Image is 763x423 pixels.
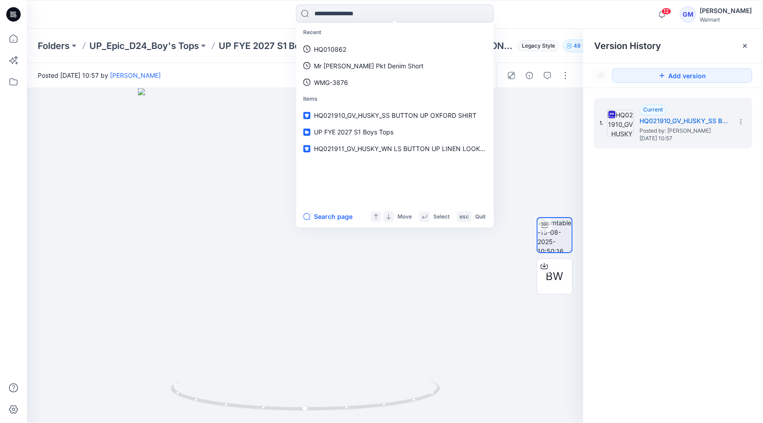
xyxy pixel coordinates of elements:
span: Posted [DATE] 10:57 by [38,71,161,80]
h5: HQ021910_GV_HUSKY_SS BUTTON UP OXFORD SHIRT [640,116,729,126]
span: Posted by: Gayan Mahawithanalage [640,126,729,135]
div: GM [680,6,696,22]
div: [PERSON_NAME] [700,5,752,16]
button: Details [522,68,537,83]
span: Legacy Style [518,40,559,51]
a: UP FYE 2027 S1 Boys Tops [219,40,333,52]
button: Search page [303,211,353,222]
p: Quit [475,212,485,222]
span: Current [643,106,663,113]
button: 49 [563,40,592,52]
span: BW [546,268,564,285]
div: Walmart [700,16,752,23]
button: Add version [612,68,752,83]
p: esc [459,212,469,222]
a: Mr [PERSON_NAME] Pkt Denim Short [298,58,492,74]
p: Mr Patch Pkt Denim Short [314,61,423,71]
p: Move [397,212,412,222]
p: Recent [298,24,492,41]
a: HQ010862 [298,41,492,58]
p: Select [433,212,450,222]
img: HQ021910_GV_HUSKY_SS BUTTON UP OXFORD SHIRT [607,110,634,137]
span: HQ021910_GV_HUSKY_SS BUTTON UP OXFORD SHIRT [314,111,476,119]
p: WMG-3876 [314,78,348,87]
img: turntable-15-08-2025-10:50:16 [538,218,572,252]
span: 1. [600,119,604,127]
span: 12 [662,8,671,15]
a: WMG-3876 [298,74,492,91]
p: 49 [574,41,581,51]
button: Close [741,42,749,49]
p: HQ010862 [314,45,346,54]
a: Folders [38,40,70,52]
a: UP_Epic_D24_Boy's Tops [89,40,199,52]
span: UP FYE 2027 S1 Boys Tops [314,128,393,136]
a: [PERSON_NAME] [110,71,161,79]
p: Items [298,91,492,107]
span: Version History [594,40,661,51]
button: Legacy Style [514,40,559,52]
span: HQ021911_GV_HUSKY_WN LS BUTTON UP LINEN LOOKALIKE SHIRT [314,145,517,152]
a: HQ021911_GV_HUSKY_WN LS BUTTON UP LINEN LOOKALIKE SHIRT [298,140,492,157]
button: Show Hidden Versions [594,68,609,83]
a: UP FYE 2027 S1 Boys Tops [298,124,492,140]
a: HQ021910_GV_HUSKY_SS BUTTON UP OXFORD SHIRT [298,107,492,124]
span: [DATE] 10:57 [640,135,729,142]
